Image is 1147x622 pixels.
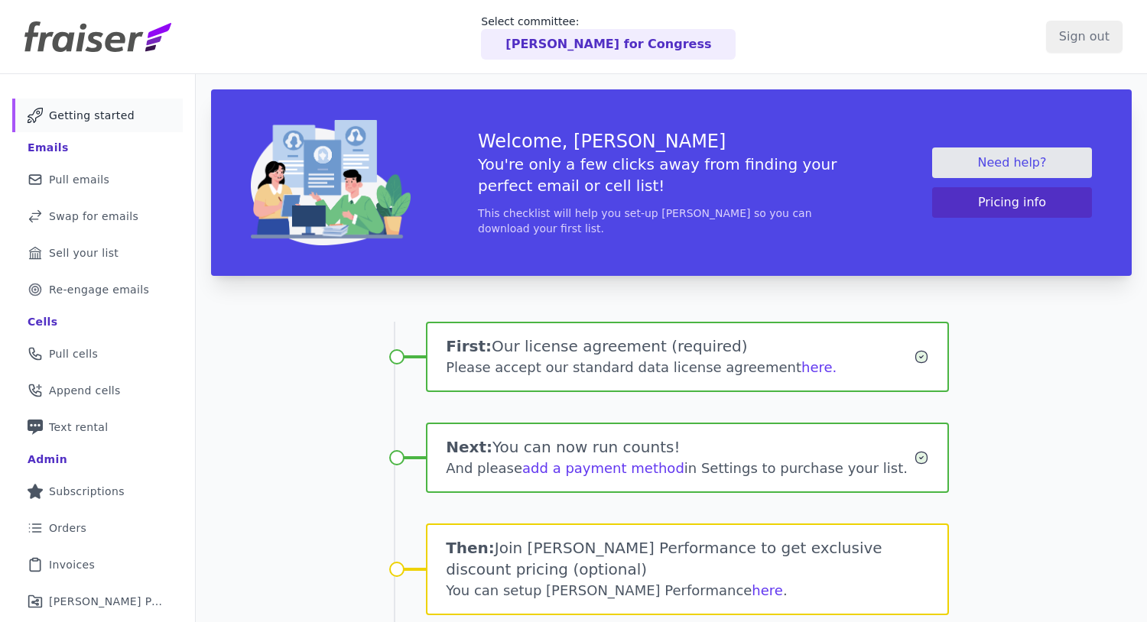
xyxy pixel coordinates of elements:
[446,357,914,378] div: Please accept our standard data license agreement
[12,585,183,618] a: [PERSON_NAME] Performance
[1046,21,1123,53] input: Sign out
[49,108,135,123] span: Getting started
[12,548,183,582] a: Invoices
[49,557,95,572] span: Invoices
[522,460,684,476] a: add a payment method
[12,99,183,132] a: Getting started
[49,282,149,297] span: Re-engage emails
[28,314,57,329] div: Cells
[49,594,164,609] span: [PERSON_NAME] Performance
[481,14,736,60] a: Select committee: [PERSON_NAME] for Congress
[12,273,183,306] a: Re-engage emails
[932,187,1092,218] button: Pricing info
[752,582,783,598] a: here
[478,154,865,196] h5: You're only a few clicks away from finding your perfect email or cell list!
[49,383,121,398] span: Append cells
[12,511,183,545] a: Orders
[12,410,183,444] a: Text rental
[12,236,183,270] a: Sell your list
[446,537,929,580] h1: Join [PERSON_NAME] Performance to get exclusive discount pricing (optional)
[251,120,411,245] img: img
[12,374,183,407] a: Append cells
[446,539,495,557] span: Then:
[28,140,69,155] div: Emails
[49,420,109,435] span: Text rental
[481,14,736,29] p: Select committee:
[24,21,171,52] img: Fraiser Logo
[49,245,119,261] span: Sell your list
[12,475,183,508] a: Subscriptions
[446,438,492,456] span: Next:
[505,35,711,53] p: [PERSON_NAME] for Congress
[49,484,125,499] span: Subscriptions
[28,452,67,467] div: Admin
[446,337,492,355] span: First:
[12,199,183,233] a: Swap for emails
[446,335,914,357] h1: Our license agreement (required)
[446,580,929,601] div: You can setup [PERSON_NAME] Performance .
[12,163,183,196] a: Pull emails
[49,172,109,187] span: Pull emails
[49,520,86,536] span: Orders
[478,206,865,236] p: This checklist will help you set-up [PERSON_NAME] so you can download your first list.
[478,129,865,154] h3: Welcome, [PERSON_NAME]
[49,346,98,361] span: Pull cells
[12,337,183,371] a: Pull cells
[446,458,914,479] div: And please in Settings to purchase your list.
[932,147,1092,178] a: Need help?
[49,209,138,224] span: Swap for emails
[446,436,914,458] h1: You can now run counts!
